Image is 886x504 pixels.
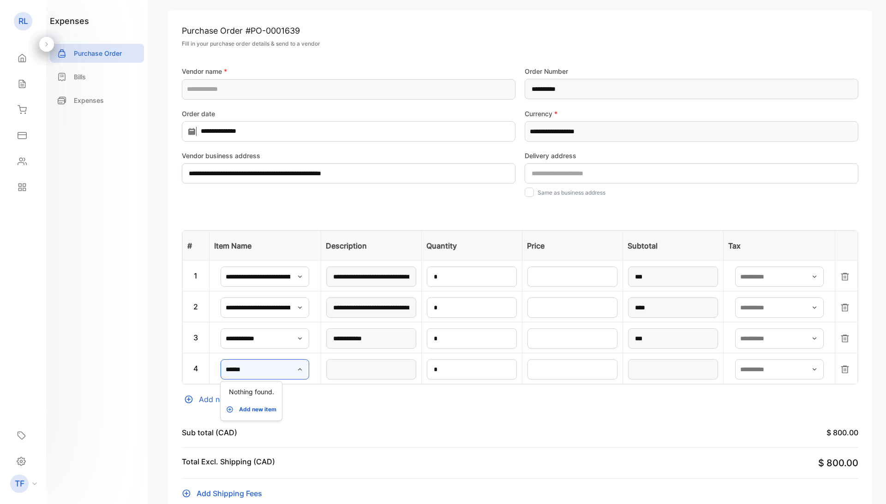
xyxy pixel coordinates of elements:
th: Quantity [422,231,522,261]
p: Purchase Order [74,48,122,58]
th: Tax [723,231,835,261]
label: Order date [182,109,515,119]
label: Delivery address [525,151,858,160]
td: 2 [183,291,210,322]
span: # PO-0001639 [245,24,300,37]
td: 4 [183,353,210,384]
p: Fill in your purchase order details & send to a vendor [182,40,858,48]
label: Vendor name [182,66,515,76]
div: Nothing found. [221,383,282,400]
button: Open LiveChat chat widget [7,4,35,31]
label: Order Number [525,66,858,76]
label: Currency [525,109,858,119]
span: $ 800.00 [818,457,858,468]
a: Expenses [50,91,144,110]
a: Purchase Order [50,44,144,63]
p: Add new item [239,405,276,414]
th: Subtotal [623,231,723,261]
label: Vendor business address [182,151,515,160]
td: 1 [183,261,210,291]
p: Expenses [74,95,104,105]
p: Sub total (CAD) [182,427,237,438]
label: Same as business address [538,189,605,196]
th: Item Name [209,231,321,261]
p: Total Excl. Shipping (CAD) [182,456,275,470]
th: # [183,231,210,261]
th: Description [321,231,422,261]
p: Purchase Order [182,24,858,37]
td: 3 [183,322,210,353]
p: Bills [74,72,86,82]
a: Bills [50,67,144,86]
th: Price [522,231,623,261]
p: RL [18,15,28,27]
div: Add new line [182,394,858,405]
span: $ 800.00 [826,428,858,437]
p: TF [15,478,24,490]
h1: expenses [50,15,89,27]
span: Add Shipping Fees [197,488,262,499]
